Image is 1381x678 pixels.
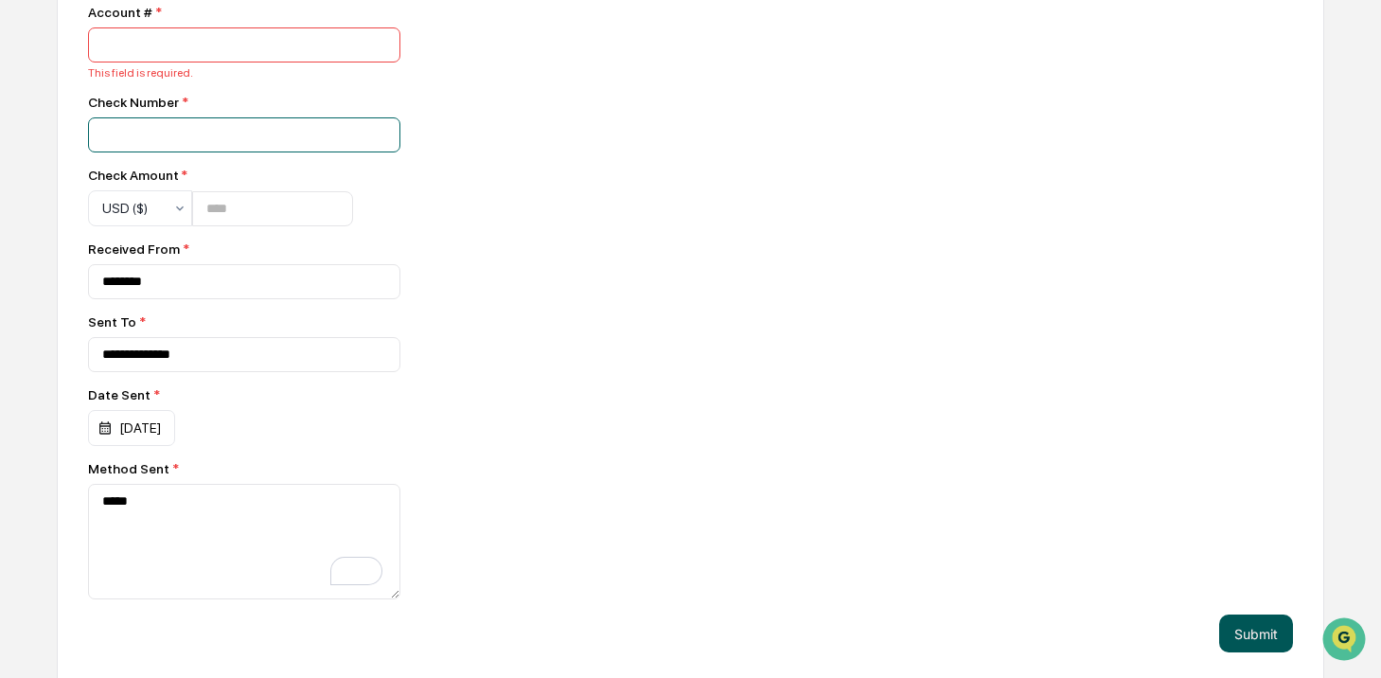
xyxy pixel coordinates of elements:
[11,231,130,265] a: 🖐️Preclearance
[88,5,751,20] div: Account #
[130,231,242,265] a: 🗄️Attestations
[88,314,751,330] div: Sent To
[88,168,353,183] div: Check Amount
[19,145,53,179] img: 1746055101610-c473b297-6a78-478c-a979-82029cc54cd1
[38,239,122,258] span: Preclearance
[88,241,751,257] div: Received From
[64,164,239,179] div: We're available if you need us!
[88,484,400,599] textarea: To enrich screen reader interactions, please activate Accessibility in Grammarly extension settings
[64,145,310,164] div: Start new chat
[133,320,229,335] a: Powered byPylon
[88,66,751,80] div: This field is required.
[19,241,34,256] div: 🖐️
[19,40,345,70] p: How can we help?
[11,267,127,301] a: 🔎Data Lookup
[1219,615,1293,652] button: Submit
[19,277,34,292] div: 🔎
[156,239,235,258] span: Attestations
[88,410,175,446] div: [DATE]
[88,95,751,110] div: Check Number
[1320,616,1372,667] iframe: Open customer support
[38,275,119,294] span: Data Lookup
[322,151,345,173] button: Start new chat
[188,321,229,335] span: Pylon
[88,461,751,476] div: Method Sent
[137,241,152,256] div: 🗄️
[88,387,372,402] div: Date Sent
